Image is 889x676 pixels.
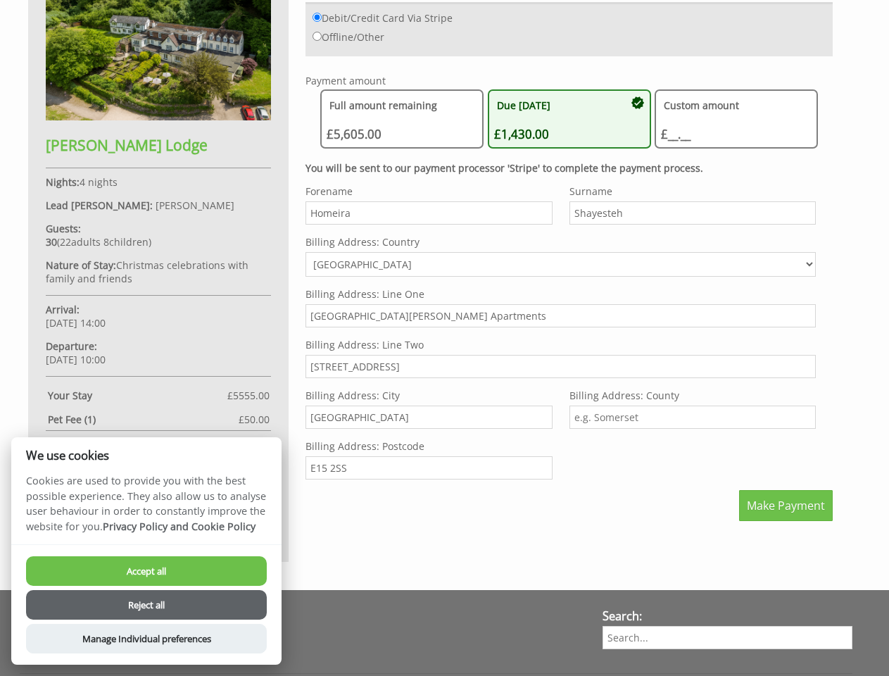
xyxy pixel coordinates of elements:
label: Billing Address: Country [305,235,816,249]
input: Offline/Other [313,32,322,41]
p: Cookies are used to provide you with the best possible experience. They also allow us to analyse ... [11,473,282,544]
h2: We use cookies [11,449,282,462]
label: Offline/Other [313,30,384,44]
label: Billing Address: City [305,389,552,402]
p: [DATE] 14:00 [46,303,271,330]
p: Christmas celebrations with family and friends [46,258,271,285]
span: £ [227,389,270,402]
label: Forename [305,184,552,198]
input: Debit/Credit Card Via Stripe [313,13,322,22]
button: Manage Individual preferences [26,624,267,653]
button: Reject all [26,590,267,620]
span: child [101,235,149,249]
strong: Lead [PERSON_NAME]: [46,199,153,212]
span: 50.00 [244,413,270,426]
strong: Your Stay [48,389,227,402]
input: Search... [603,626,852,649]
strong: Total [48,436,227,449]
input: e.g. Yeovil [305,406,552,429]
h3: Connect with us: [20,614,586,630]
a: Privacy Policy and Cookie Policy [103,520,256,533]
input: Surname [569,201,816,225]
label: Billing Address: County [569,389,816,402]
button: Custom amount £__.__ [655,89,818,149]
label: Billing Address: Line Two [305,338,816,351]
input: e.g. Cloudy Apple Street [305,355,816,378]
span: ( ) [46,235,151,249]
p: 4 nights [46,175,271,189]
label: Billing Address: Postcode [305,439,552,453]
legend: Payment amount [305,74,386,87]
span: £ [239,413,270,426]
h3: Search: [603,608,852,624]
strong: Guests: [46,222,81,235]
span: 5605.00 [233,436,270,449]
h2: [PERSON_NAME] Lodge [46,135,271,155]
strong: Departure: [46,339,97,353]
button: Due [DATE] £1,430.00 [488,89,651,149]
strong: Nights: [46,175,80,189]
label: Billing Address: Line One [305,287,816,301]
strong: Nature of Stay: [46,258,116,272]
a: [PERSON_NAME] Lodge [46,110,271,155]
span: Make Payment [747,498,825,513]
input: e.g. Two Many House [305,304,816,327]
strong: Pet Fee (1) [48,413,239,426]
label: Surname [569,184,816,198]
label: Debit/Credit Card Via Stripe [313,11,453,25]
button: Accept all [26,556,267,586]
span: adult [60,235,101,249]
span: [PERSON_NAME] [156,199,234,212]
span: 5555.00 [233,389,270,402]
span: 8 [103,235,109,249]
strong: Arrival: [46,303,80,316]
span: £ [227,436,270,449]
p: [DATE] 10:00 [46,339,271,366]
input: e.g. BA22 8WA [305,456,552,480]
strong: 30 [46,235,57,249]
strong: You will be sent to our payment processor 'Stripe' to complete the payment process. [305,161,703,175]
span: 22 [60,235,71,249]
input: Forename [305,201,552,225]
button: Make Payment [739,490,833,521]
input: e.g. Somerset [569,406,816,429]
button: Full amount remaining £5,605.00 [320,89,484,149]
span: ren [132,235,149,249]
span: s [96,235,101,249]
